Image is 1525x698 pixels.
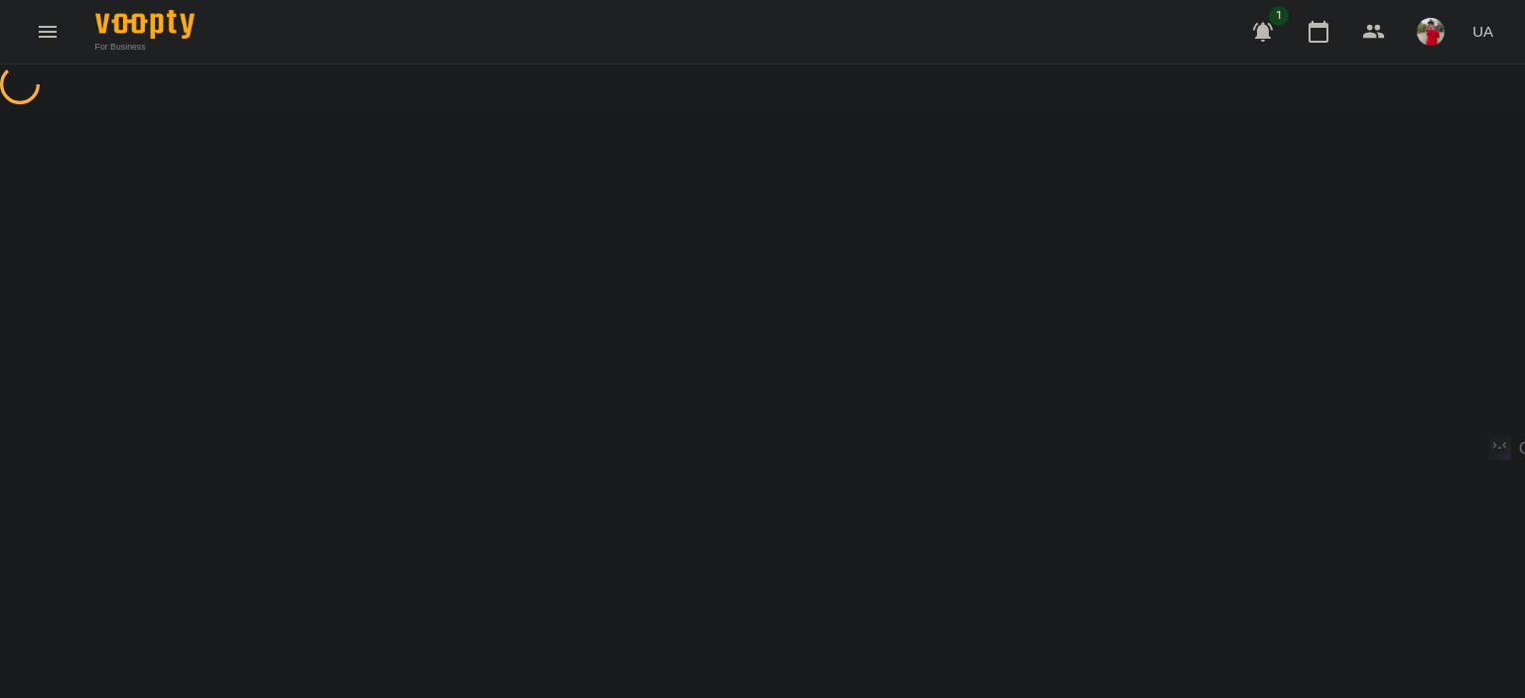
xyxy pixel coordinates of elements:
[95,41,195,53] span: For Business
[1472,21,1493,42] span: UA
[24,8,71,56] button: Menu
[1269,6,1289,26] span: 1
[95,10,195,39] img: Voopty Logo
[1417,18,1445,46] img: 54b6d9b4e6461886c974555cb82f3b73.jpg
[1464,13,1501,50] button: UA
